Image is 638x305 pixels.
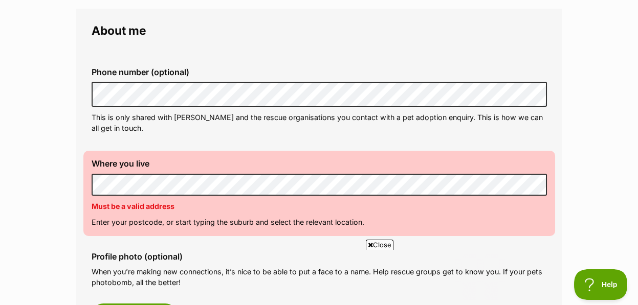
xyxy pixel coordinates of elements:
p: When you’re making new connections, it’s nice to be able to put a face to a name. Help rescue gro... [92,266,547,288]
label: Profile photo (optional) [92,252,547,261]
label: Phone number (optional) [92,67,547,77]
span: Close [366,240,393,250]
label: Where you live [92,159,547,168]
iframe: Help Scout Beacon - Open [574,269,628,300]
legend: About me [92,24,547,37]
p: Must be a valid address [92,201,547,212]
p: Enter your postcode, or start typing the suburb and select the relevant location. [92,217,547,227]
p: This is only shared with [PERSON_NAME] and the rescue organisations you contact with a pet adopti... [92,112,547,134]
iframe: Advertisement [133,254,505,300]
